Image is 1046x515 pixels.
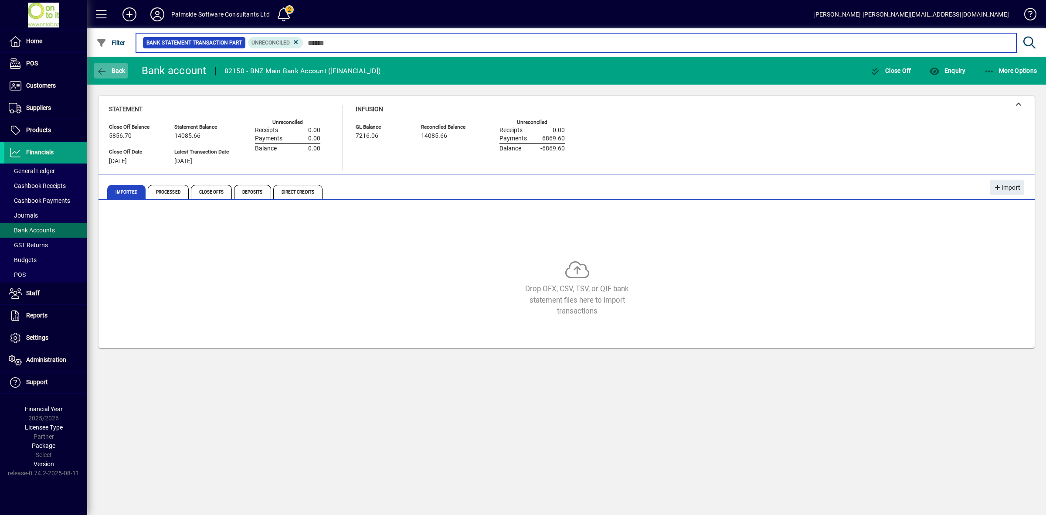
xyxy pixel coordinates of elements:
[148,185,189,199] span: Processed
[26,290,40,297] span: Staff
[26,149,54,156] span: Financials
[4,97,87,119] a: Suppliers
[26,104,51,111] span: Suppliers
[356,133,378,140] span: 7216.06
[109,133,132,140] span: 5856.70
[4,283,87,304] a: Staff
[234,185,271,199] span: Deposits
[512,283,642,317] div: Drop OFX, CSV, TSV, or QIF bank statement files here to import transactions
[174,124,229,130] span: Statement Balance
[9,227,55,234] span: Bank Accounts
[94,63,128,78] button: Back
[87,63,135,78] app-page-header-button: Back
[9,271,26,278] span: POS
[927,63,968,78] button: Enquiry
[553,127,565,134] span: 0.00
[94,35,128,51] button: Filter
[517,119,547,125] label: Unreconciled
[26,356,66,363] span: Administration
[9,242,48,249] span: GST Returns
[9,256,37,263] span: Budgets
[308,127,320,134] span: 0.00
[984,67,1037,74] span: More Options
[109,149,161,155] span: Close Off Date
[4,208,87,223] a: Journals
[542,135,565,142] span: 6869.60
[26,60,38,67] span: POS
[4,75,87,97] a: Customers
[4,238,87,252] a: GST Returns
[4,164,87,178] a: General Ledger
[356,124,408,130] span: GL Balance
[272,119,303,125] label: Unreconciled
[255,145,277,152] span: Balance
[174,133,200,140] span: 14085.66
[499,135,527,142] span: Payments
[929,67,965,74] span: Enquiry
[990,180,1024,195] button: Import
[26,379,48,385] span: Support
[4,53,87,75] a: POS
[4,31,87,52] a: Home
[9,167,55,174] span: General Ledger
[248,37,303,48] mat-chip: Reconciliation Status: Unreconciled
[421,133,447,140] span: 14085.66
[143,7,171,22] button: Profile
[499,145,521,152] span: Balance
[273,185,323,199] span: Direct Credits
[255,127,278,134] span: Receipts
[191,185,232,199] span: Close Offs
[171,7,270,21] div: Palmside Software Consultants Ltd
[4,178,87,193] a: Cashbook Receipts
[421,124,473,130] span: Reconciled Balance
[174,149,229,155] span: Latest Transaction Date
[26,334,48,341] span: Settings
[32,442,55,449] span: Package
[994,181,1020,195] span: Import
[26,126,51,133] span: Products
[4,223,87,238] a: Bank Accounts
[142,64,207,78] div: Bank account
[9,197,70,204] span: Cashbook Payments
[34,460,54,467] span: Version
[9,212,38,219] span: Journals
[308,135,320,142] span: 0.00
[26,312,48,319] span: Reports
[251,40,290,46] span: Unreconciled
[870,67,911,74] span: Close Off
[4,252,87,267] a: Budgets
[107,185,146,199] span: Imported
[174,158,192,165] span: [DATE]
[109,124,161,130] span: Close Off Balance
[308,145,320,152] span: 0.00
[540,145,565,152] span: -6869.60
[96,39,126,46] span: Filter
[4,305,87,327] a: Reports
[1018,2,1035,30] a: Knowledge Base
[868,63,914,78] button: Close Off
[224,64,381,78] div: 82150 - BNZ Main Bank Account ([FINANCIAL_ID])
[4,193,87,208] a: Cashbook Payments
[109,158,127,165] span: [DATE]
[25,424,63,431] span: Licensee Type
[4,119,87,141] a: Products
[4,267,87,282] a: POS
[115,7,143,22] button: Add
[255,135,282,142] span: Payments
[26,38,42,44] span: Home
[4,349,87,371] a: Administration
[499,127,523,134] span: Receipts
[9,182,66,189] span: Cashbook Receipts
[4,372,87,393] a: Support
[4,327,87,349] a: Settings
[25,406,63,413] span: Financial Year
[813,7,1009,21] div: [PERSON_NAME] [PERSON_NAME][EMAIL_ADDRESS][DOMAIN_NAME]
[146,38,242,47] span: Bank Statement Transaction Part
[96,67,126,74] span: Back
[982,63,1039,78] button: More Options
[26,82,56,89] span: Customers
